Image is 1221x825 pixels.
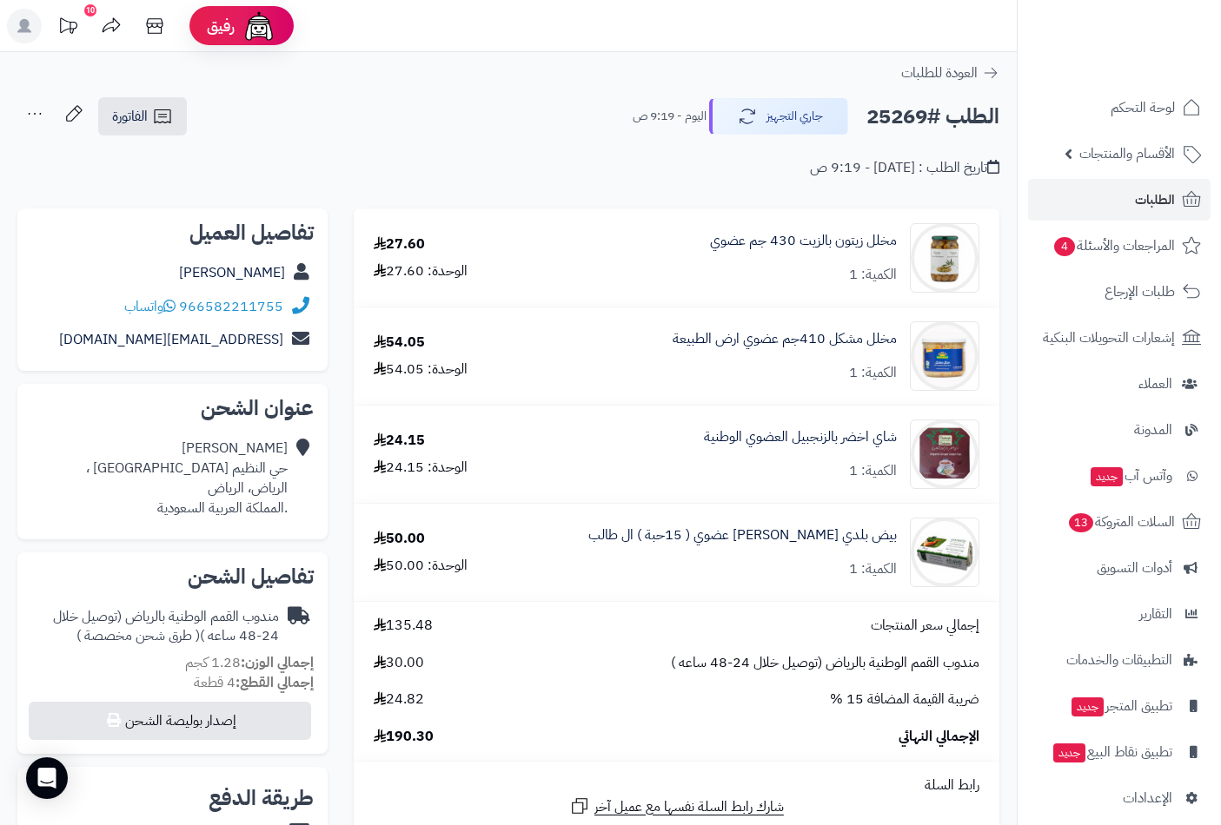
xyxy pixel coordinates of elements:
[1043,326,1175,350] span: إشعارات التحويلات البنكية
[810,158,999,178] div: تاريخ الطلب : [DATE] - 9:19 ص
[31,607,279,647] div: مندوب القمم الوطنية بالرياض (توصيل خلال 24-48 ساعه )
[26,757,68,799] div: Open Intercom Messenger
[374,556,468,576] div: الوحدة: 50.00
[1028,179,1211,221] a: الطلبات
[1138,372,1172,396] span: العملاء
[374,333,425,353] div: 54.05
[374,360,468,379] div: الوحدة: 54.05
[242,9,276,43] img: ai-face.png
[673,329,897,349] a: مخلل مشكل 410جم عضوي ارض الطبيعة
[374,653,424,673] span: 30.00
[569,795,784,817] a: شارك رابط السلة نفسها مع عميل آخر
[849,265,897,285] div: الكمية: 1
[1054,237,1075,256] span: 4
[1053,743,1085,762] span: جديد
[588,525,897,545] a: بيض بلدي [PERSON_NAME] عضوي ( 15حبة ) ال طالب
[1066,648,1172,672] span: التطبيقات والخدمات
[1028,777,1211,819] a: الإعدادات
[1052,234,1175,258] span: المراجعات والأسئلة
[31,566,314,587] h2: تفاصيل الشحن
[1091,467,1123,486] span: جديد
[830,690,979,709] span: ضريبة القيمة المضافة 15 %
[374,234,425,254] div: 27.60
[374,261,468,281] div: الوحدة: 27.60
[124,296,176,317] a: واتساب
[46,9,90,48] a: تحديثات المنصة
[374,616,433,636] span: 135.48
[98,97,187,135] a: الفاتورة
[1028,731,1211,773] a: تطبيق نقاط البيعجديد
[1139,602,1172,626] span: التقارير
[849,559,897,579] div: الكمية: 1
[374,727,434,747] span: 190.30
[194,672,314,693] small: 4 قطعة
[1069,513,1093,532] span: 13
[1067,510,1175,534] span: السلات المتروكة
[86,439,288,518] div: [PERSON_NAME] حي النظيم [GEOGRAPHIC_DATA] ، الرياض، الرياض .المملكة العربية السعودية
[594,797,784,817] span: شارك رابط السلة نفسها مع عميل آخر
[1028,317,1211,359] a: إشعارات التحويلات البنكية
[1028,685,1211,727] a: تطبيق المتجرجديد
[1028,501,1211,543] a: السلات المتروكة13
[76,625,200,646] span: ( طرق شحن مخصصة )
[1028,455,1211,497] a: وآتس آبجديد
[374,690,424,709] span: 24.82
[911,419,979,489] img: 1665701079-IMG-20221014-WA0000-90x90.jpg
[179,262,285,283] a: [PERSON_NAME]
[112,106,148,127] span: الفاتورة
[1070,694,1172,718] span: تطبيق المتجر
[1028,225,1211,267] a: المراجعات والأسئلة4
[179,296,283,317] a: 966582211755
[671,653,979,673] span: مندوب القمم الوطنية بالرياض (توصيل خلال 24-48 ساعه )
[241,652,314,673] strong: إجمالي الوزن:
[1123,786,1172,810] span: الإعدادات
[633,108,707,125] small: اليوم - 9:19 ص
[1028,547,1211,589] a: أدوات التسويق
[901,63,978,83] span: العودة للطلبات
[59,329,283,350] a: [EMAIL_ADDRESS][DOMAIN_NAME]
[1028,363,1211,405] a: العملاء
[1072,697,1104,716] span: جديد
[709,98,848,135] button: جاري التجهيز
[899,727,979,747] span: الإجمالي النهائي
[1028,639,1211,681] a: التطبيقات والخدمات
[361,775,992,795] div: رابط السلة
[84,4,96,16] div: 10
[871,616,979,636] span: إجمالي سعر المنتجات
[31,398,314,419] h2: عنوان الشحن
[1111,96,1175,120] span: لوحة التحكم
[374,458,468,478] div: الوحدة: 24.15
[1028,87,1211,129] a: لوحة التحكم
[1105,280,1175,304] span: طلبات الإرجاع
[866,99,999,135] h2: الطلب #25269
[1052,740,1172,764] span: تطبيق نقاط البيع
[207,16,235,36] span: رفيق
[1028,409,1211,451] a: المدونة
[911,518,979,587] img: 1681470814-XCd6jZ3siCPmeWq7vOepLtpg82NjcjacatttlgHz-90x90.jpg
[849,363,897,383] div: الكمية: 1
[209,788,314,808] h2: طريقة الدفع
[374,431,425,451] div: 24.15
[1097,556,1172,580] span: أدوات التسويق
[1028,593,1211,635] a: التقارير
[236,672,314,693] strong: إجمالي القطع:
[31,222,314,243] h2: تفاصيل العميل
[1079,142,1175,166] span: الأقسام والمنتجات
[901,63,999,83] a: العودة للطلبات
[911,321,979,391] img: 1655724658-raw-veg._1-90x90.jpg
[29,702,311,740] button: إصدار بوليصة الشحن
[911,223,979,293] img: 149-90x90.jpg
[1135,188,1175,212] span: الطلبات
[849,461,897,481] div: الكمية: 1
[704,427,897,447] a: شاي اخضر بالزنجبيل العضوي الوطنية
[1089,464,1172,488] span: وآتس آب
[374,529,425,549] div: 50.00
[710,231,897,251] a: مخلل زيتون بالزيت 430 جم عضوي
[1103,47,1204,83] img: logo-2.png
[185,652,314,673] small: 1.28 كجم
[1028,271,1211,313] a: طلبات الإرجاع
[1134,418,1172,442] span: المدونة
